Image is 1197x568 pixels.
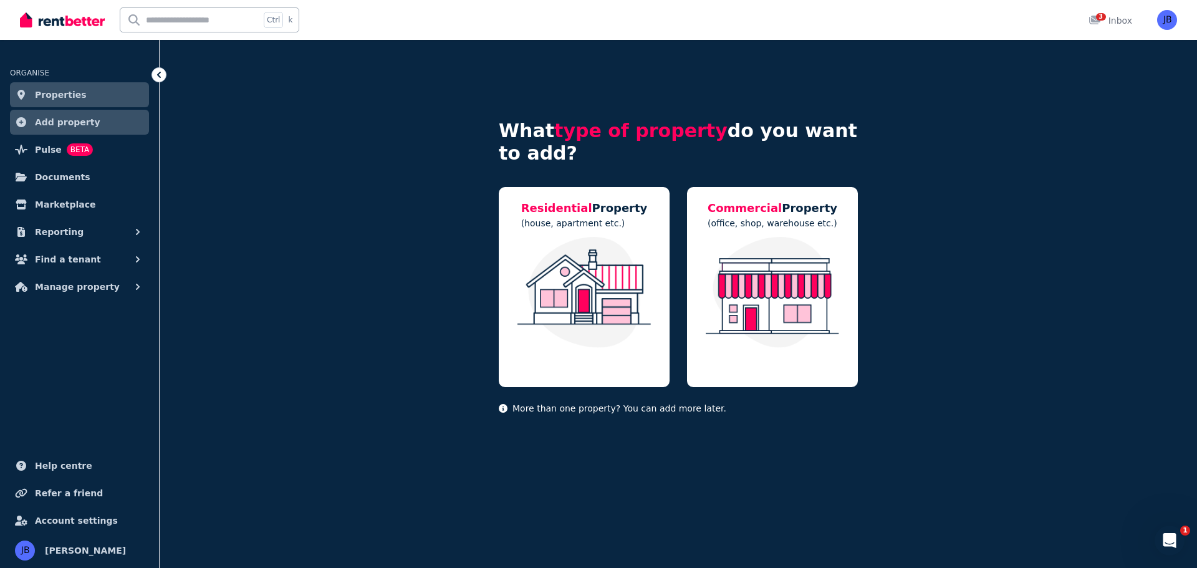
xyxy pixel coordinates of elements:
span: type of property [554,120,728,142]
span: Add property [35,115,100,130]
span: Manage property [35,279,120,294]
img: RentBetter [20,11,105,29]
span: Properties [35,87,87,102]
a: Add property [10,110,149,135]
a: PulseBETA [10,137,149,162]
span: Find a tenant [35,252,101,267]
h5: Property [708,200,837,217]
span: k [288,15,292,25]
a: Refer a friend [10,481,149,506]
a: Help centre [10,453,149,478]
button: Find a tenant [10,247,149,272]
iframe: Intercom live chat [1155,526,1185,556]
p: More than one property? You can add more later. [499,402,858,415]
span: ORGANISE [10,69,49,77]
span: Reporting [35,224,84,239]
a: Marketplace [10,192,149,217]
img: Commercial Property [699,237,845,348]
span: Refer a friend [35,486,103,501]
span: 1 [1180,526,1190,536]
span: Help centre [35,458,92,473]
span: 3 [1096,13,1106,21]
span: Marketplace [35,197,95,212]
div: Inbox [1089,14,1132,27]
span: Commercial [708,201,782,214]
a: Account settings [10,508,149,533]
img: JACQUELINE BARRY [1157,10,1177,30]
span: Residential [521,201,592,214]
a: Properties [10,82,149,107]
p: (house, apartment etc.) [521,217,648,229]
a: Documents [10,165,149,190]
p: (office, shop, warehouse etc.) [708,217,837,229]
img: Residential Property [511,237,657,348]
h5: Property [521,200,648,217]
button: Manage property [10,274,149,299]
span: [PERSON_NAME] [45,543,126,558]
span: Ctrl [264,12,283,28]
h4: What do you want to add? [499,120,858,165]
span: Account settings [35,513,118,528]
img: JACQUELINE BARRY [15,541,35,561]
span: Documents [35,170,90,185]
span: Pulse [35,142,62,157]
span: BETA [67,143,93,156]
button: Reporting [10,219,149,244]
